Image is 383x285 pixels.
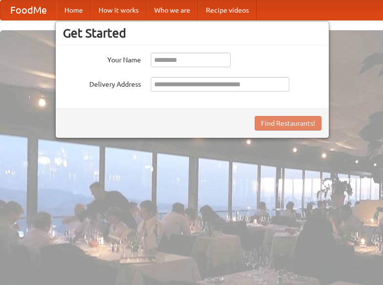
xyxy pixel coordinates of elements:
[255,116,322,131] button: Find Restaurants!
[198,0,257,20] a: Recipe videos
[57,0,91,20] a: Home
[63,77,141,89] label: Delivery Address
[0,0,57,20] a: FoodMe
[63,53,141,65] label: Your Name
[146,0,198,20] a: Who we are
[91,0,146,20] a: How it works
[63,26,322,40] h3: Get Started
